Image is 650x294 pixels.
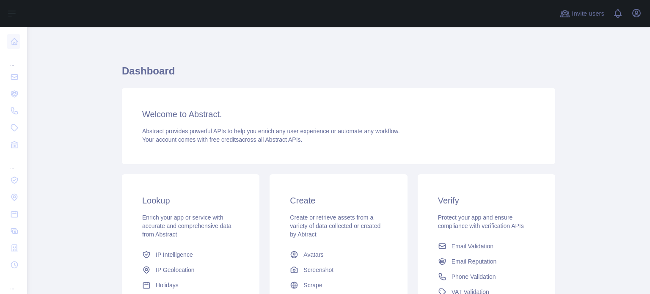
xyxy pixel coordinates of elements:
[558,7,606,20] button: Invite users
[435,239,538,254] a: Email Validation
[122,64,555,85] h1: Dashboard
[7,51,20,68] div: ...
[290,195,387,206] h3: Create
[290,214,380,238] span: Create or retrieve assets from a variety of data collected or created by Abtract
[156,250,193,259] span: IP Intelligence
[142,214,231,238] span: Enrich your app or service with accurate and comprehensive data from Abstract
[7,154,20,171] div: ...
[286,262,390,278] a: Screenshot
[452,242,493,250] span: Email Validation
[303,281,322,289] span: Scrape
[435,254,538,269] a: Email Reputation
[142,128,400,135] span: Abstract provides powerful APIs to help you enrich any user experience or automate any workflow.
[452,257,497,266] span: Email Reputation
[209,136,239,143] span: free credits
[286,278,390,293] a: Scrape
[142,136,302,143] span: Your account comes with across all Abstract APIs.
[452,272,496,281] span: Phone Validation
[286,247,390,262] a: Avatars
[139,247,242,262] a: IP Intelligence
[438,195,535,206] h3: Verify
[142,195,239,206] h3: Lookup
[572,9,604,19] span: Invite users
[156,266,195,274] span: IP Geolocation
[139,262,242,278] a: IP Geolocation
[438,214,524,229] span: Protect your app and ensure compliance with verification APIs
[156,281,179,289] span: Holidays
[303,266,333,274] span: Screenshot
[435,269,538,284] a: Phone Validation
[7,274,20,291] div: ...
[142,108,535,120] h3: Welcome to Abstract.
[303,250,323,259] span: Avatars
[139,278,242,293] a: Holidays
